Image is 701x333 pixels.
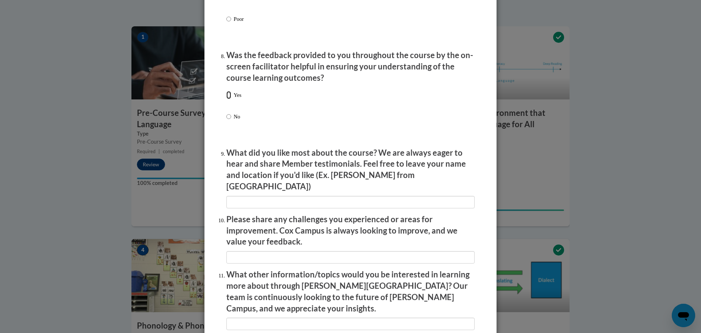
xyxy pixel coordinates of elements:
input: Poor [226,15,231,23]
p: What other information/topics would you be interested in learning more about through [PERSON_NAME... [226,269,475,314]
p: Poor [234,15,254,23]
p: Please share any challenges you experienced or areas for improvement. Cox Campus is always lookin... [226,214,475,247]
p: No [234,113,241,121]
p: What did you like most about the course? We are always eager to hear and share Member testimonial... [226,147,475,192]
p: Yes [234,91,241,99]
input: No [226,113,231,121]
input: Yes [226,91,231,99]
p: Was the feedback provided to you throughout the course by the on-screen facilitator helpful in en... [226,50,475,83]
